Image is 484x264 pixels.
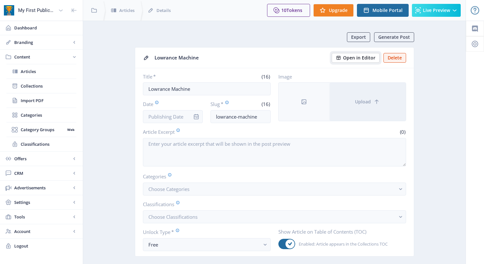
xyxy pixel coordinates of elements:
[286,7,302,13] span: Tokens
[21,141,76,147] span: Classifications
[14,243,78,249] span: Logout
[14,214,71,220] span: Tools
[374,32,414,42] button: Generate Post
[143,228,265,236] label: Unlock Type
[383,53,406,63] button: Delete
[21,126,65,133] span: Category Groups
[357,4,409,17] button: Mobile Portal
[18,3,56,17] div: My First Publication
[143,210,406,223] button: Choose Classifications
[412,4,461,17] button: Live Preview
[143,201,401,208] label: Classifications
[119,7,134,14] span: Articles
[372,8,403,13] span: Mobile Portal
[14,25,78,31] span: Dashboard
[14,155,71,162] span: Offers
[347,32,370,42] button: Export
[423,8,450,13] span: Live Preview
[148,186,189,192] span: Choose Categories
[14,199,71,206] span: Settings
[399,129,406,135] span: (0)
[21,112,76,118] span: Categories
[329,83,406,121] button: Upload
[143,73,204,80] label: Title
[14,228,71,235] span: Account
[6,122,76,137] a: Category GroupsWeb
[278,228,401,235] label: Show Article on Table of Contents (TOC)
[210,100,238,108] label: Slug
[143,173,401,180] label: Categories
[143,110,203,123] input: Publishing Date
[332,53,380,63] button: Open in Editor
[148,241,260,248] div: Free
[378,35,410,40] span: Generate Post
[155,53,328,63] div: Lowrance Machine
[21,97,76,104] span: Import PDF
[6,137,76,151] a: Classifications
[313,4,354,17] button: Upgrade
[21,83,76,89] span: Collections
[148,214,198,220] span: Choose Classifications
[278,73,401,80] label: Image
[14,185,71,191] span: Advertisements
[143,238,271,251] button: Free
[6,64,76,79] a: Articles
[156,7,171,14] span: Details
[261,73,271,80] span: (16)
[21,68,76,75] span: Articles
[295,240,388,248] span: Enabled: Article appears in the Collections TOC
[329,8,348,13] span: Upgrade
[143,128,272,135] label: Article Excerpt
[6,93,76,108] a: Import PDF
[193,113,199,120] nb-icon: info
[65,126,76,133] nb-badge: Web
[355,99,371,104] span: Upload
[267,4,310,17] button: 10Tokens
[143,100,198,108] label: Date
[4,5,14,16] img: app-icon.png
[143,82,271,95] input: Type Article Title ...
[143,183,406,195] button: Choose Categories
[261,101,271,107] span: (16)
[14,54,71,60] span: Content
[351,35,366,40] span: Export
[343,55,375,60] span: Open in Editor
[6,79,76,93] a: Collections
[6,108,76,122] a: Categories
[14,170,71,176] span: CRM
[210,110,271,123] input: this-is-how-a-slug-looks-like
[14,39,71,46] span: Branding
